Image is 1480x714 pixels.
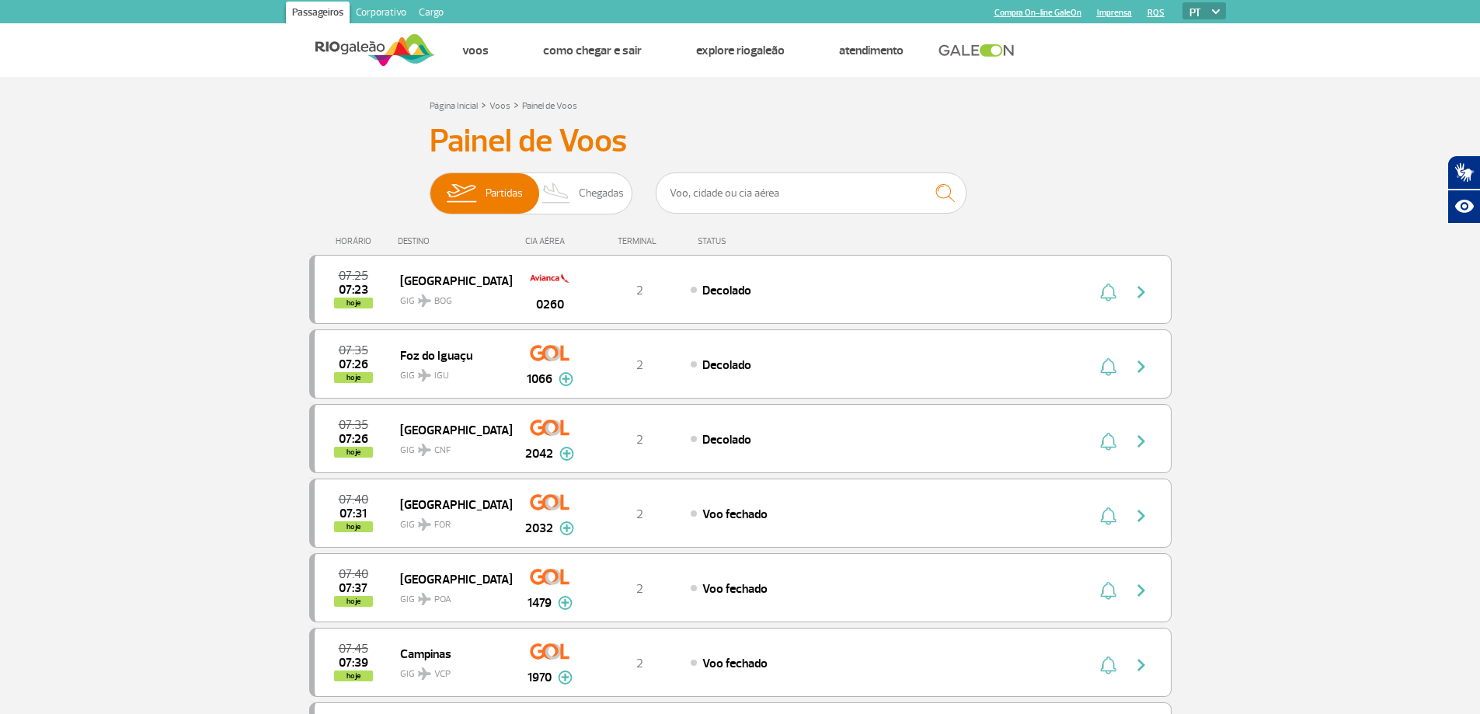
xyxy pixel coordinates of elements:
[702,432,751,448] span: Decolado
[339,284,368,295] span: 2025-09-29 07:23:00
[994,8,1081,18] a: Compra On-line GaleOn
[400,643,500,663] span: Campinas
[527,370,552,388] span: 1066
[418,593,431,605] img: destiny_airplane.svg
[339,270,368,281] span: 2025-09-29 07:25:00
[702,283,751,298] span: Decolado
[434,593,451,607] span: POA
[543,43,642,58] a: Como chegar e sair
[334,670,373,681] span: hoje
[400,345,500,365] span: Foz do Iguaçu
[286,2,350,26] a: Passageiros
[334,298,373,308] span: hoje
[486,173,523,214] span: Partidas
[400,270,500,291] span: [GEOGRAPHIC_DATA]
[1132,432,1151,451] img: seta-direita-painel-voo.svg
[489,100,510,112] a: Voos
[525,519,553,538] span: 2032
[400,435,500,458] span: GIG
[339,359,368,370] span: 2025-09-29 07:26:00
[400,360,500,383] span: GIG
[400,494,500,514] span: [GEOGRAPHIC_DATA]
[536,295,564,314] span: 0260
[462,43,489,58] a: Voos
[636,432,643,448] span: 2
[534,173,580,214] img: slider-desembarque
[437,173,486,214] img: slider-embarque
[339,643,368,654] span: 2025-09-29 07:45:00
[1147,8,1165,18] a: RQS
[656,172,966,214] input: Voo, cidade ou cia aérea
[400,420,500,440] span: [GEOGRAPHIC_DATA]
[1132,656,1151,674] img: seta-direita-painel-voo.svg
[696,43,785,58] a: Explore RIOgaleão
[400,659,500,681] span: GIG
[418,518,431,531] img: destiny_airplane.svg
[636,656,643,671] span: 2
[1132,581,1151,600] img: seta-direita-painel-voo.svg
[434,518,451,532] span: FOR
[702,656,768,671] span: Voo fechado
[636,283,643,298] span: 2
[418,444,431,456] img: destiny_airplane.svg
[400,584,500,607] span: GIG
[1100,432,1116,451] img: sino-painel-voo.svg
[339,420,368,430] span: 2025-09-29 07:35:00
[558,596,573,610] img: mais-info-painel-voo.svg
[559,372,573,386] img: mais-info-painel-voo.svg
[434,444,451,458] span: CNF
[334,521,373,532] span: hoje
[430,122,1051,161] h3: Painel de Voos
[1132,357,1151,376] img: seta-direita-painel-voo.svg
[1100,581,1116,600] img: sino-painel-voo.svg
[690,236,817,246] div: STATUS
[1447,155,1480,190] button: Abrir tradutor de língua de sinais.
[559,521,574,535] img: mais-info-painel-voo.svg
[702,357,751,373] span: Decolado
[559,447,574,461] img: mais-info-painel-voo.svg
[339,434,368,444] span: 2025-09-29 07:26:34
[579,173,624,214] span: Chegadas
[481,96,486,113] a: >
[528,594,552,612] span: 1479
[334,596,373,607] span: hoje
[1100,507,1116,525] img: sino-painel-voo.svg
[339,657,368,668] span: 2025-09-29 07:39:51
[340,508,367,519] span: 2025-09-29 07:31:00
[400,286,500,308] span: GIG
[334,447,373,458] span: hoje
[1447,190,1480,224] button: Abrir recursos assistivos.
[339,494,368,505] span: 2025-09-29 07:40:00
[418,294,431,307] img: destiny_airplane.svg
[434,294,452,308] span: BOG
[1100,283,1116,301] img: sino-painel-voo.svg
[528,668,552,687] span: 1970
[334,372,373,383] span: hoje
[839,43,904,58] a: Atendimento
[511,236,589,246] div: CIA AÉREA
[1132,507,1151,525] img: seta-direita-painel-voo.svg
[339,583,367,594] span: 2025-09-29 07:37:00
[525,444,553,463] span: 2042
[350,2,413,26] a: Corporativo
[702,507,768,522] span: Voo fechado
[636,581,643,597] span: 2
[1100,357,1116,376] img: sino-painel-voo.svg
[589,236,690,246] div: TERMINAL
[430,100,478,112] a: Página Inicial
[434,369,449,383] span: IGU
[1097,8,1132,18] a: Imprensa
[400,510,500,532] span: GIG
[636,507,643,522] span: 2
[514,96,519,113] a: >
[398,236,511,246] div: DESTINO
[314,236,399,246] div: HORÁRIO
[558,670,573,684] img: mais-info-painel-voo.svg
[418,369,431,381] img: destiny_airplane.svg
[400,569,500,589] span: [GEOGRAPHIC_DATA]
[702,581,768,597] span: Voo fechado
[1447,155,1480,224] div: Plugin de acessibilidade da Hand Talk.
[1100,656,1116,674] img: sino-painel-voo.svg
[1132,283,1151,301] img: seta-direita-painel-voo.svg
[434,667,451,681] span: VCP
